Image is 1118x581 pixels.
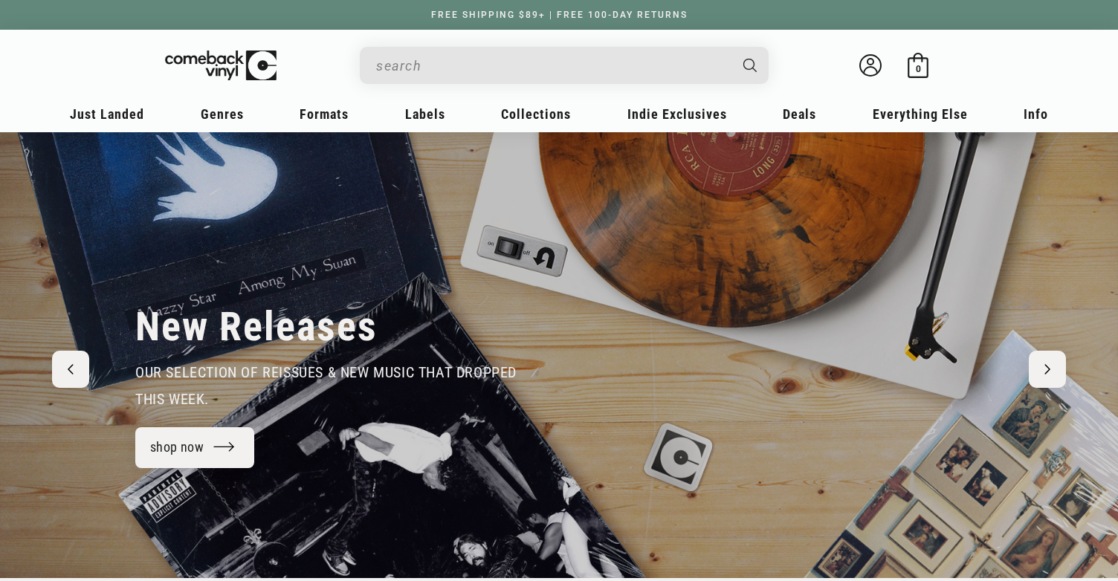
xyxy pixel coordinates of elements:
button: Search [731,47,771,84]
h2: New Releases [135,302,378,351]
span: 0 [916,63,921,74]
input: search [376,51,728,81]
button: Next slide [1029,351,1066,388]
span: Just Landed [70,106,144,122]
span: Formats [300,106,349,122]
span: Indie Exclusives [627,106,727,122]
div: Search [360,47,769,84]
a: shop now [135,427,254,468]
span: Everything Else [873,106,968,122]
button: Previous slide [52,351,89,388]
span: our selection of reissues & new music that dropped this week. [135,363,517,408]
span: Collections [501,106,571,122]
span: Deals [783,106,816,122]
a: FREE SHIPPING $89+ | FREE 100-DAY RETURNS [416,10,702,20]
span: Info [1024,106,1048,122]
span: Labels [405,106,445,122]
span: Genres [201,106,244,122]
